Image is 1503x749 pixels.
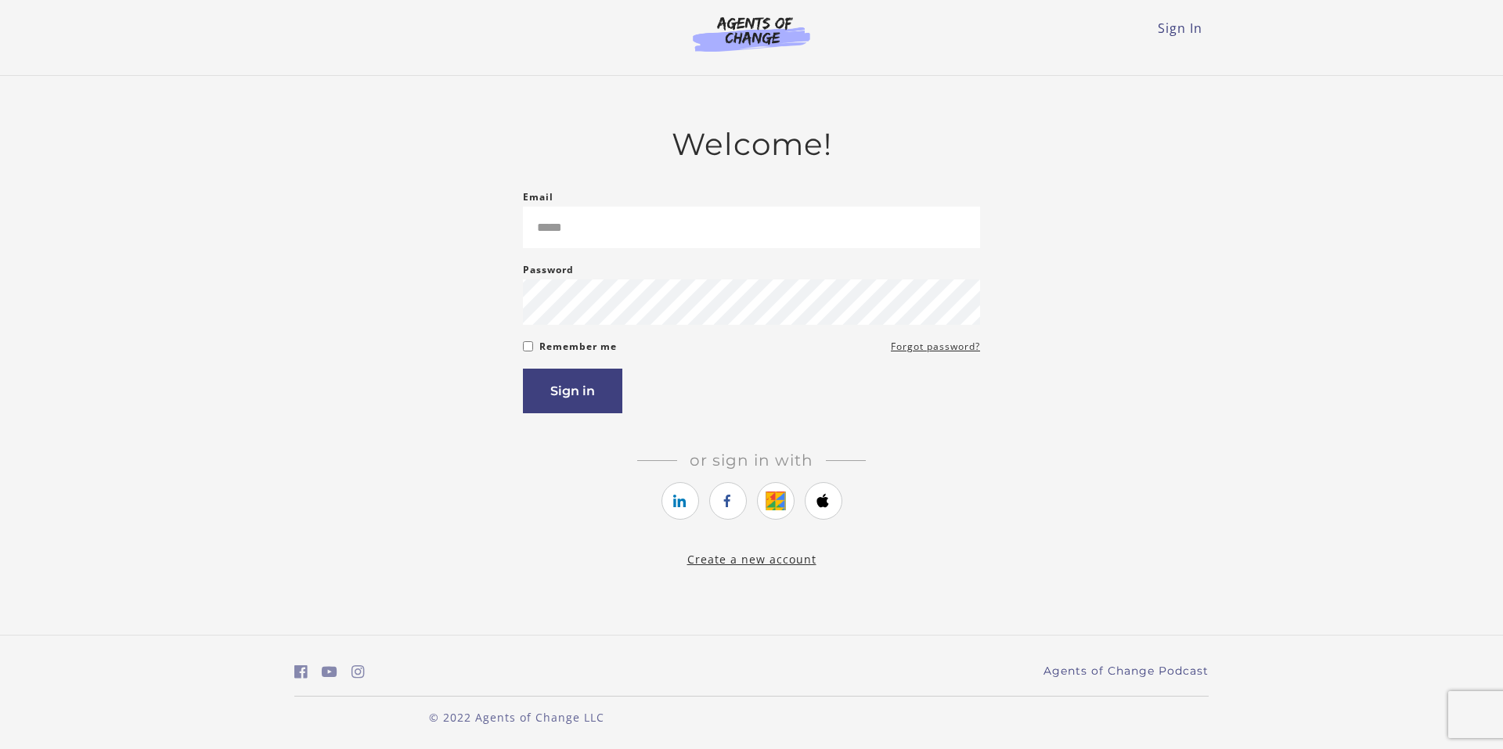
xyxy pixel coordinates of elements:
[891,337,980,356] a: Forgot password?
[322,664,337,679] i: https://www.youtube.com/c/AgentsofChangeTestPrepbyMeaganMitchell (Open in a new window)
[676,16,827,52] img: Agents of Change Logo
[757,482,795,520] a: https://courses.thinkific.com/users/auth/google?ss%5Breferral%5D=&ss%5Buser_return_to%5D=&ss%5Bvi...
[1158,20,1202,37] a: Sign In
[351,661,365,683] a: https://www.instagram.com/agentsofchangeprep/ (Open in a new window)
[709,482,747,520] a: https://courses.thinkific.com/users/auth/facebook?ss%5Breferral%5D=&ss%5Buser_return_to%5D=&ss%5B...
[677,451,826,470] span: Or sign in with
[351,664,365,679] i: https://www.instagram.com/agentsofchangeprep/ (Open in a new window)
[523,261,574,279] label: Password
[523,369,622,413] button: Sign in
[523,126,980,163] h2: Welcome!
[294,709,739,726] p: © 2022 Agents of Change LLC
[539,337,617,356] label: Remember me
[687,552,816,567] a: Create a new account
[661,482,699,520] a: https://courses.thinkific.com/users/auth/linkedin?ss%5Breferral%5D=&ss%5Buser_return_to%5D=&ss%5B...
[294,661,308,683] a: https://www.facebook.com/groups/aswbtestprep (Open in a new window)
[523,188,553,207] label: Email
[805,482,842,520] a: https://courses.thinkific.com/users/auth/apple?ss%5Breferral%5D=&ss%5Buser_return_to%5D=&ss%5Bvis...
[322,661,337,683] a: https://www.youtube.com/c/AgentsofChangeTestPrepbyMeaganMitchell (Open in a new window)
[1043,663,1209,679] a: Agents of Change Podcast
[294,664,308,679] i: https://www.facebook.com/groups/aswbtestprep (Open in a new window)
